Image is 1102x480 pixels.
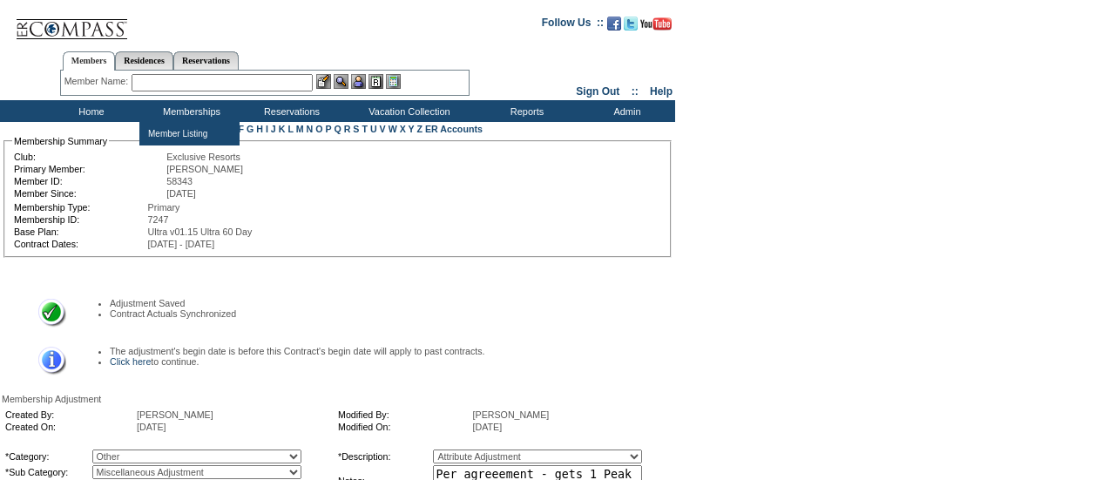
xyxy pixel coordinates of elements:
[5,450,91,463] td: *Category:
[266,124,268,134] a: I
[14,164,165,174] td: Primary Member:
[640,22,672,32] a: Subscribe to our YouTube Channel
[351,74,366,89] img: Impersonate
[139,100,240,122] td: Memberships
[110,356,151,367] a: Click here
[334,124,341,134] a: Q
[400,124,406,134] a: X
[110,298,646,308] li: Adjustment Saved
[607,22,621,32] a: Become our fan on Facebook
[247,124,254,134] a: G
[386,74,401,89] img: b_calculator.gif
[338,422,471,432] td: Modified On:
[475,100,575,122] td: Reports
[110,308,646,319] li: Contract Actuals Synchronized
[650,85,673,98] a: Help
[624,22,638,32] a: Follow us on Twitter
[334,74,348,89] img: View
[12,136,109,146] legend: Membership Summary
[14,188,165,199] td: Member Since:
[110,346,646,356] li: The adjustment's begin date is before this Contract's begin date will apply to past contracts.
[473,422,503,432] span: [DATE]
[624,17,638,30] img: Follow us on Twitter
[340,100,475,122] td: Vacation Collection
[296,124,304,134] a: M
[14,176,165,186] td: Member ID:
[575,100,675,122] td: Admin
[27,299,66,328] img: Success Message
[389,124,397,134] a: W
[166,164,243,174] span: [PERSON_NAME]
[39,100,139,122] td: Home
[64,74,132,89] div: Member Name:
[353,124,359,134] a: S
[63,51,116,71] a: Members
[238,124,244,134] a: F
[344,124,351,134] a: R
[315,124,322,134] a: O
[14,152,165,162] td: Club:
[607,17,621,30] img: Become our fan on Facebook
[14,202,146,213] td: Membership Type:
[2,394,673,404] div: Membership Adjustment
[148,239,215,249] span: [DATE] - [DATE]
[240,100,340,122] td: Reservations
[326,124,332,134] a: P
[166,152,240,162] span: Exclusive Resorts
[144,125,209,142] td: Member Listing
[27,347,66,375] img: Information Message
[380,124,386,134] a: V
[166,188,196,199] span: [DATE]
[368,74,383,89] img: Reservations
[137,409,213,420] span: [PERSON_NAME]
[338,409,471,420] td: Modified By:
[173,51,239,70] a: Reservations
[425,124,483,134] a: ER Accounts
[115,51,173,70] a: Residences
[287,124,293,134] a: L
[338,450,431,463] td: *Description:
[576,85,619,98] a: Sign Out
[5,422,135,432] td: Created On:
[14,214,146,225] td: Membership ID:
[5,465,91,479] td: *Sub Category:
[416,124,423,134] a: Z
[370,124,377,134] a: U
[14,226,146,237] td: Base Plan:
[148,202,180,213] span: Primary
[166,176,193,186] span: 58343
[473,409,550,420] span: [PERSON_NAME]
[542,15,604,36] td: Follow Us ::
[271,124,276,134] a: J
[316,74,331,89] img: b_edit.gif
[148,226,253,237] span: Ultra v01.15 Ultra 60 Day
[640,17,672,30] img: Subscribe to our YouTube Channel
[409,124,415,134] a: Y
[362,124,368,134] a: T
[137,422,166,432] span: [DATE]
[5,409,135,420] td: Created By:
[256,124,263,134] a: H
[110,356,646,367] li: to continue.
[14,239,146,249] td: Contract Dates:
[279,124,286,134] a: K
[15,4,128,40] img: Compass Home
[632,85,639,98] span: ::
[148,214,169,225] span: 7247
[307,124,314,134] a: N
